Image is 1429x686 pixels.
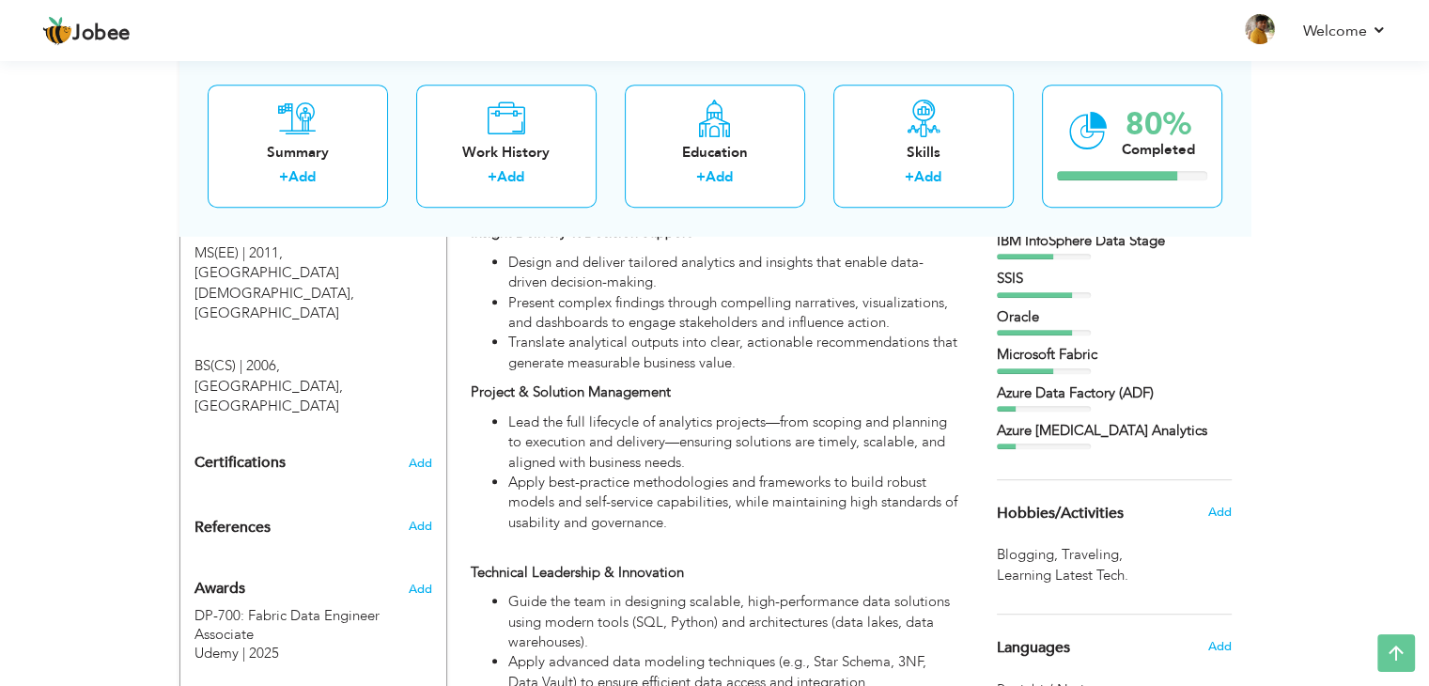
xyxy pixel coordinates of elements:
[408,518,431,535] span: Add
[997,269,1232,288] div: SSIS
[279,168,288,188] label: +
[508,592,957,652] li: Guide the team in designing scalable, high-performance data solutions using modern tools (SQL, Py...
[997,566,1132,585] span: Learning Latest Tech.
[1062,545,1126,565] span: Traveling
[1303,20,1387,42] a: Welcome
[997,640,1070,657] span: Languages
[508,293,957,334] li: Present complex findings through compelling narratives, visualizations, and dashboards to engage ...
[194,452,286,473] span: Certifications
[180,518,446,547] div: Add the reference.
[997,345,1232,365] div: Microsoft Fabric
[431,143,582,163] div: Work History
[42,16,72,46] img: jobee.io
[408,581,431,598] span: Add
[471,563,684,582] strong: Technical Leadership & Innovation
[194,243,283,262] span: MS(EE), International Islamic University, 2011
[497,168,524,187] a: Add
[194,520,271,537] span: References
[42,16,131,46] a: Jobee
[194,263,354,322] span: [GEOGRAPHIC_DATA][DEMOGRAPHIC_DATA], [GEOGRAPHIC_DATA]
[288,168,316,187] a: Add
[1119,545,1123,564] span: ,
[508,253,957,293] li: Design and deliver tailored analytics and insights that enable data-driven decision-making.
[180,562,446,607] div: Add the awards you’ve earned.
[488,168,497,188] label: +
[997,383,1232,403] div: Azure Data Factory (ADF)
[409,457,432,470] span: Add the certifications you’ve earned.
[194,377,343,415] span: [GEOGRAPHIC_DATA], [GEOGRAPHIC_DATA]
[914,168,941,187] a: Add
[180,328,446,416] div: BS(CS), 2006
[508,333,957,373] li: Translate analytical outputs into clear, actionable recommendations that generate measurable busi...
[1207,504,1231,521] span: Add
[194,356,280,375] span: BS(CS), University of Agriculture, 2006
[194,606,380,644] span: DP-700: Fabric Data Engineer Associate
[997,421,1232,441] div: Azure Synapse Analytics
[1122,140,1195,160] div: Completed
[848,143,999,163] div: Skills
[1207,638,1231,655] span: Add
[194,581,245,598] span: Awards
[1245,14,1275,44] img: Profile Img
[696,168,706,188] label: +
[1122,109,1195,140] div: 80%
[997,506,1124,522] span: Hobbies/Activities
[706,168,733,187] a: Add
[983,480,1246,546] div: Share some of your professional and personal interests.
[471,382,671,401] strong: Project & Solution Management
[640,143,790,163] div: Education
[180,243,446,324] div: MS(EE), 2011
[508,413,957,473] li: Lead the full lifecycle of analytics projects—from scoping and planning to execution and delivery...
[194,201,432,417] div: Add your educational degree.
[905,168,914,188] label: +
[194,644,279,663] span: Udemy | 2025
[1054,545,1058,564] span: ,
[997,545,1062,565] span: Blogging
[997,231,1232,251] div: IBM InfoSphere Data Stage
[223,143,373,163] div: Summary
[997,307,1232,327] div: Oracle
[72,23,131,44] span: Jobee
[508,473,957,533] li: Apply best-practice methodologies and frameworks to build robust models and self-service capabili...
